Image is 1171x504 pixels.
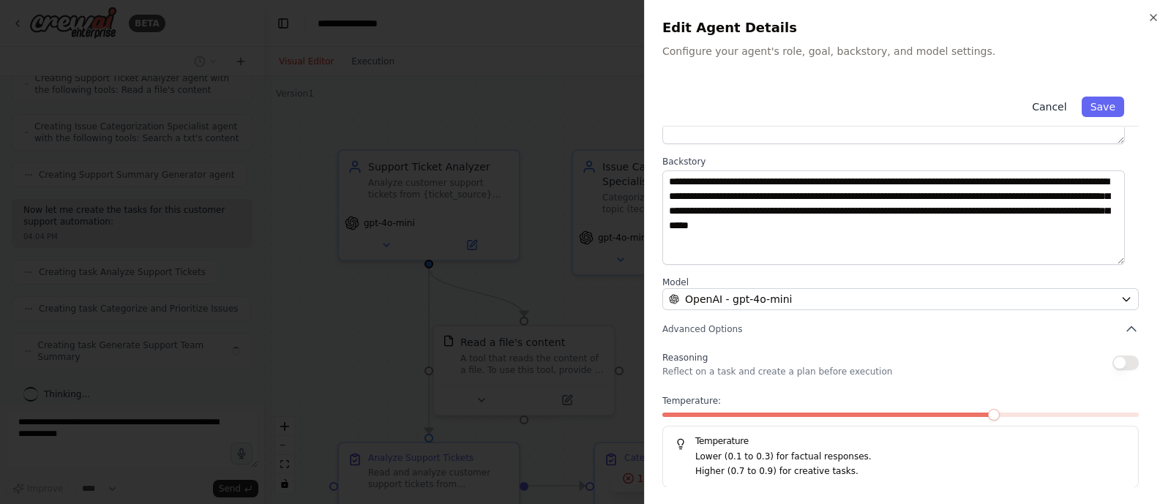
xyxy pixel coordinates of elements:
button: Advanced Options [662,322,1139,336]
p: Higher (0.7 to 0.9) for creative tasks. [695,464,1126,479]
span: Reasoning [662,353,708,363]
label: Model [662,277,1139,288]
p: Configure your agent's role, goal, backstory, and model settings. [662,44,1153,59]
p: Reflect on a task and create a plan before execution [662,366,892,377]
button: Save [1082,97,1124,117]
button: OpenAI - gpt-4o-mini [662,288,1139,310]
span: OpenAI - gpt-4o-mini [685,292,792,306]
h5: Temperature [675,435,1126,447]
p: Lower (0.1 to 0.3) for factual responses. [695,450,1126,464]
span: Temperature: [662,395,721,407]
button: Cancel [1023,97,1075,117]
h2: Edit Agent Details [662,18,1153,38]
span: Advanced Options [662,323,742,335]
label: Backstory [662,156,1139,168]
